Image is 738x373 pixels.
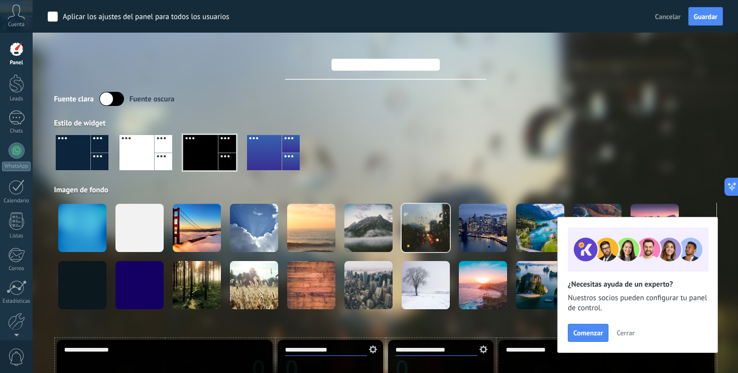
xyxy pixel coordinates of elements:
[2,128,31,135] div: Chats
[568,293,707,313] span: Nuestros socios pueden configurar tu panel de control.
[54,94,94,104] div: Fuente clara
[63,12,229,22] div: Aplicar los ajustes del panel para todos los usuarios
[573,329,603,336] span: Comenzar
[2,96,31,102] div: Leads
[568,280,707,289] h2: ¿Necesitas ayuda de un experto?
[54,118,717,128] div: Estilo de widget
[8,22,25,28] span: Cuenta
[2,233,31,239] div: Listas
[655,12,681,21] span: Cancelar
[568,324,608,342] button: Comenzar
[612,325,639,340] button: Cerrar
[130,94,175,104] div: Fuente oscura
[2,298,31,305] div: Estadísticas
[2,198,31,204] div: Calendario
[54,185,717,195] div: Imagen de fondo
[2,60,31,66] div: Panel
[694,13,717,20] span: Guardar
[651,9,685,24] button: Cancelar
[617,329,635,336] span: Cerrar
[2,162,31,171] div: WhatsApp
[2,266,31,272] div: Correo
[688,7,723,26] button: Guardar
